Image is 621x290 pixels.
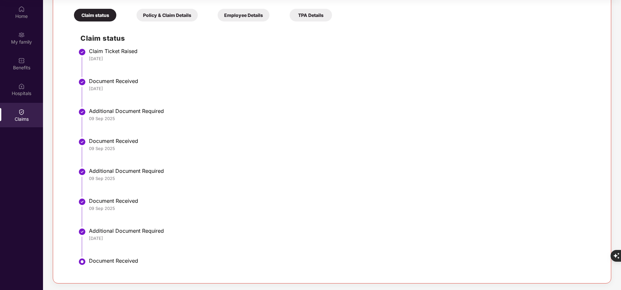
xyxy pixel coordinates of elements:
[89,198,597,204] div: Document Received
[89,48,597,54] div: Claim Ticket Raised
[89,175,597,181] div: 09 Sep 2025
[89,138,597,144] div: Document Received
[78,48,86,56] img: svg+xml;base64,PHN2ZyBpZD0iU3RlcC1Eb25lLTMyeDMyIiB4bWxucz0iaHR0cDovL3d3dy53My5vcmcvMjAwMC9zdmciIH...
[218,9,269,21] div: Employee Details
[290,9,332,21] div: TPA Details
[18,109,25,115] img: svg+xml;base64,PHN2ZyBpZD0iQ2xhaW0iIHhtbG5zPSJodHRwOi8vd3d3LnczLm9yZy8yMDAwL3N2ZyIgd2lkdGg9IjIwIi...
[78,138,86,146] img: svg+xml;base64,PHN2ZyBpZD0iU3RlcC1Eb25lLTMyeDMyIiB4bWxucz0iaHR0cDovL3d3dy53My5vcmcvMjAwMC9zdmciIH...
[89,205,597,211] div: 09 Sep 2025
[89,116,597,121] div: 09 Sep 2025
[89,78,597,84] div: Document Received
[78,168,86,176] img: svg+xml;base64,PHN2ZyBpZD0iU3RlcC1Eb25lLTMyeDMyIiB4bWxucz0iaHR0cDovL3d3dy53My5vcmcvMjAwMC9zdmciIH...
[80,33,597,44] h2: Claim status
[89,56,597,62] div: [DATE]
[18,6,25,12] img: svg+xml;base64,PHN2ZyBpZD0iSG9tZSIgeG1sbnM9Imh0dHA6Ly93d3cudzMub3JnLzIwMDAvc3ZnIiB3aWR0aD0iMjAiIG...
[89,235,597,241] div: [DATE]
[78,228,86,236] img: svg+xml;base64,PHN2ZyBpZD0iU3RlcC1Eb25lLTMyeDMyIiB4bWxucz0iaHR0cDovL3d3dy53My5vcmcvMjAwMC9zdmciIH...
[89,145,597,151] div: 09 Sep 2025
[137,9,198,21] div: Policy & Claim Details
[89,168,597,174] div: Additional Document Required
[89,228,597,234] div: Additional Document Required
[89,108,597,114] div: Additional Document Required
[18,57,25,64] img: svg+xml;base64,PHN2ZyBpZD0iQmVuZWZpdHMiIHhtbG5zPSJodHRwOi8vd3d3LnczLm9yZy8yMDAwL3N2ZyIgd2lkdGg9Ij...
[78,108,86,116] img: svg+xml;base64,PHN2ZyBpZD0iU3RlcC1Eb25lLTMyeDMyIiB4bWxucz0iaHR0cDovL3d3dy53My5vcmcvMjAwMC9zdmciIH...
[18,32,25,38] img: svg+xml;base64,PHN2ZyB3aWR0aD0iMjAiIGhlaWdodD0iMjAiIHZpZXdCb3g9IjAgMCAyMCAyMCIgZmlsbD0ibm9uZSIgeG...
[18,83,25,90] img: svg+xml;base64,PHN2ZyBpZD0iSG9zcGl0YWxzIiB4bWxucz0iaHR0cDovL3d3dy53My5vcmcvMjAwMC9zdmciIHdpZHRoPS...
[78,78,86,86] img: svg+xml;base64,PHN2ZyBpZD0iU3RlcC1Eb25lLTMyeDMyIiB4bWxucz0iaHR0cDovL3d3dy53My5vcmcvMjAwMC9zdmciIH...
[78,258,86,266] img: svg+xml;base64,PHN2ZyBpZD0iU3RlcC1BY3RpdmUtMzJ4MzIiIHhtbG5zPSJodHRwOi8vd3d3LnczLm9yZy8yMDAwL3N2Zy...
[74,9,116,21] div: Claim status
[89,257,597,264] div: Document Received
[89,86,597,91] div: [DATE]
[78,198,86,206] img: svg+xml;base64,PHN2ZyBpZD0iU3RlcC1Eb25lLTMyeDMyIiB4bWxucz0iaHR0cDovL3d3dy53My5vcmcvMjAwMC9zdmciIH...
